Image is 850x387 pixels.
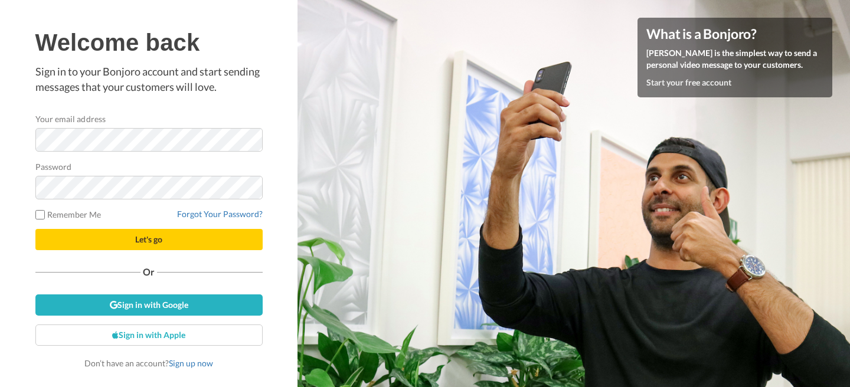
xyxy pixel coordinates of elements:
span: Let's go [135,234,162,244]
span: Or [140,268,157,276]
p: Sign in to your Bonjoro account and start sending messages that your customers will love. [35,64,263,94]
a: Forgot Your Password? [177,209,263,219]
a: Start your free account [646,77,731,87]
a: Sign in with Google [35,294,263,316]
a: Sign up now [169,358,213,368]
label: Password [35,160,72,173]
label: Remember Me [35,208,102,221]
input: Remember Me [35,210,45,219]
a: Sign in with Apple [35,324,263,346]
span: Don’t have an account? [84,358,213,368]
p: [PERSON_NAME] is the simplest way to send a personal video message to your customers. [646,47,823,71]
h4: What is a Bonjoro? [646,27,823,41]
button: Let's go [35,229,263,250]
label: Your email address [35,113,106,125]
h1: Welcome back [35,29,263,55]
